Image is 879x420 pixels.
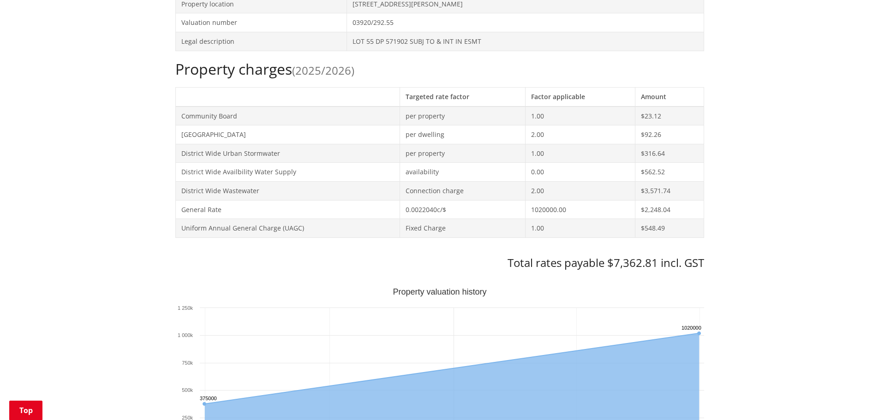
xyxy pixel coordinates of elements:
[347,32,704,51] td: LOT 55 DP 571902 SUBJ TO & INT IN ESMT
[175,200,400,219] td: General Rate
[393,287,486,296] text: Property valuation history
[635,163,704,182] td: $562.52
[400,87,525,106] th: Targeted rate factor
[682,325,701,331] text: 1020000
[635,125,704,144] td: $92.26
[175,13,347,32] td: Valuation number
[400,163,525,182] td: availability
[526,106,635,125] td: 1.00
[526,181,635,200] td: 2.00
[526,200,635,219] td: 1020000.00
[175,256,704,270] h3: Total rates payable $7,362.81 incl. GST
[400,125,525,144] td: per dwelling
[400,181,525,200] td: Connection charge
[182,387,193,393] text: 500k
[635,144,704,163] td: $316.64
[175,60,704,78] h2: Property charges
[175,144,400,163] td: District Wide Urban Stormwater
[635,219,704,238] td: $548.49
[182,360,193,366] text: 750k
[203,402,206,406] path: Friday, Jun 30, 12:00, 375,000. Capital Value.
[9,401,42,420] a: Top
[635,87,704,106] th: Amount
[177,305,193,311] text: 1 250k
[175,125,400,144] td: [GEOGRAPHIC_DATA]
[175,32,347,51] td: Legal description
[200,396,217,401] text: 375000
[526,125,635,144] td: 2.00
[400,200,525,219] td: 0.0022040c/$
[177,332,193,338] text: 1 000k
[175,219,400,238] td: Uniform Annual General Charge (UAGC)
[837,381,870,414] iframe: Messenger Launcher
[175,106,400,125] td: Community Board
[526,87,635,106] th: Factor applicable
[635,200,704,219] td: $2,248.04
[175,181,400,200] td: District Wide Wastewater
[526,163,635,182] td: 0.00
[175,163,400,182] td: District Wide Availbility Water Supply
[400,144,525,163] td: per property
[635,181,704,200] td: $3,571.74
[400,106,525,125] td: per property
[347,13,704,32] td: 03920/292.55
[697,331,700,335] path: Sunday, Jun 30, 12:00, 1,020,000. Capital Value.
[292,63,354,78] span: (2025/2026)
[526,219,635,238] td: 1.00
[526,144,635,163] td: 1.00
[635,106,704,125] td: $23.12
[400,219,525,238] td: Fixed Charge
